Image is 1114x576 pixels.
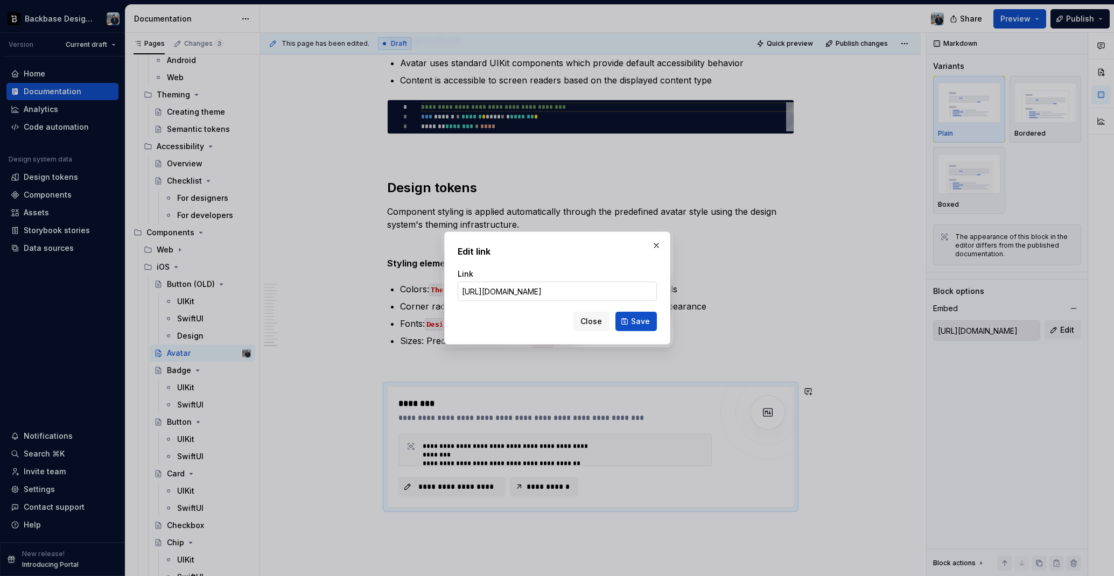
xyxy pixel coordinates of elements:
label: Link [458,269,473,279]
h2: Edit link [458,245,657,258]
span: Save [631,316,650,327]
button: Close [573,312,609,331]
button: Save [615,312,657,331]
span: Close [580,316,602,327]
